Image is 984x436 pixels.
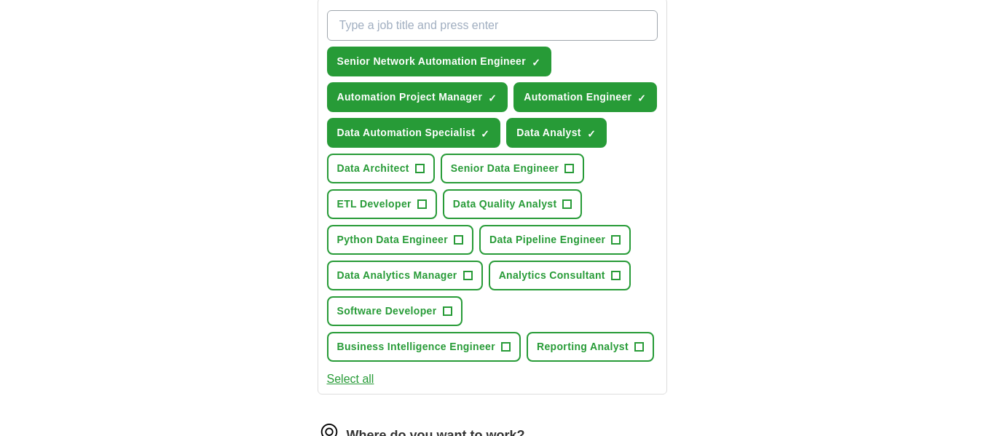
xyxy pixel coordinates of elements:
[327,189,437,219] button: ETL Developer
[327,370,374,388] button: Select all
[513,82,657,112] button: Automation Engineer✓
[337,90,483,105] span: Automation Project Manager
[327,82,508,112] button: Automation Project Manager✓
[532,57,540,68] span: ✓
[337,197,412,212] span: ETL Developer
[506,118,607,148] button: Data Analyst✓
[337,232,448,247] span: Python Data Engineer
[337,161,409,176] span: Data Architect
[489,232,605,247] span: Data Pipeline Engineer
[527,332,654,362] button: Reporting Analyst
[327,225,473,255] button: Python Data Engineer
[516,125,581,140] span: Data Analyst
[587,128,596,140] span: ✓
[488,92,497,104] span: ✓
[637,92,646,104] span: ✓
[337,125,476,140] span: Data Automation Specialist
[481,128,489,140] span: ✓
[443,189,583,219] button: Data Quality Analyst
[524,90,631,105] span: Automation Engineer
[453,197,557,212] span: Data Quality Analyst
[327,296,463,326] button: Software Developer
[441,154,585,183] button: Senior Data Engineer
[327,10,658,41] input: Type a job title and press enter
[327,47,552,76] button: Senior Network Automation Engineer✓
[499,268,605,283] span: Analytics Consultant
[451,161,559,176] span: Senior Data Engineer
[327,118,501,148] button: Data Automation Specialist✓
[337,54,527,69] span: Senior Network Automation Engineer
[327,261,483,290] button: Data Analytics Manager
[537,339,629,354] span: Reporting Analyst
[489,261,631,290] button: Analytics Consultant
[337,268,457,283] span: Data Analytics Manager
[337,339,495,354] span: Business Intelligence Engineer
[337,304,437,319] span: Software Developer
[327,332,521,362] button: Business Intelligence Engineer
[327,154,435,183] button: Data Architect
[479,225,631,255] button: Data Pipeline Engineer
